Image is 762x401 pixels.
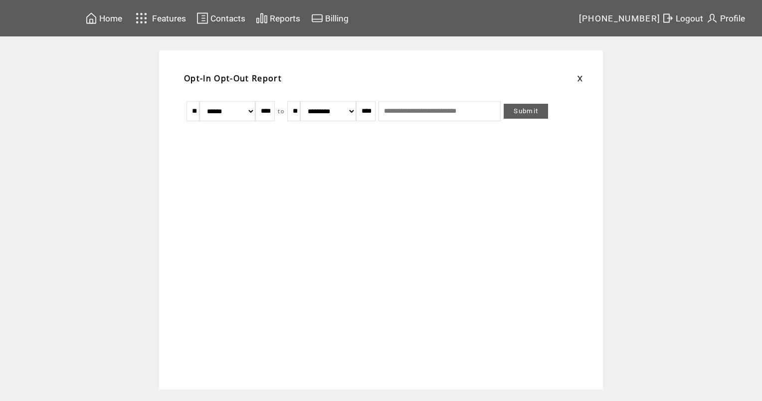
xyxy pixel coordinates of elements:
[706,12,718,24] img: profile.svg
[311,12,323,24] img: creidtcard.svg
[133,10,150,26] img: features.svg
[325,13,349,23] span: Billing
[195,10,247,26] a: Contacts
[254,10,302,26] a: Reports
[270,13,300,23] span: Reports
[131,8,188,28] a: Features
[278,108,284,115] span: to
[720,13,745,23] span: Profile
[705,10,747,26] a: Profile
[310,10,350,26] a: Billing
[256,12,268,24] img: chart.svg
[662,12,674,24] img: exit.svg
[579,13,661,23] span: [PHONE_NUMBER]
[676,13,703,23] span: Logout
[184,73,282,84] span: Opt-In Opt-Out Report
[196,12,208,24] img: contacts.svg
[660,10,705,26] a: Logout
[210,13,245,23] span: Contacts
[504,104,548,119] a: Submit
[84,10,124,26] a: Home
[152,13,186,23] span: Features
[85,12,97,24] img: home.svg
[99,13,122,23] span: Home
